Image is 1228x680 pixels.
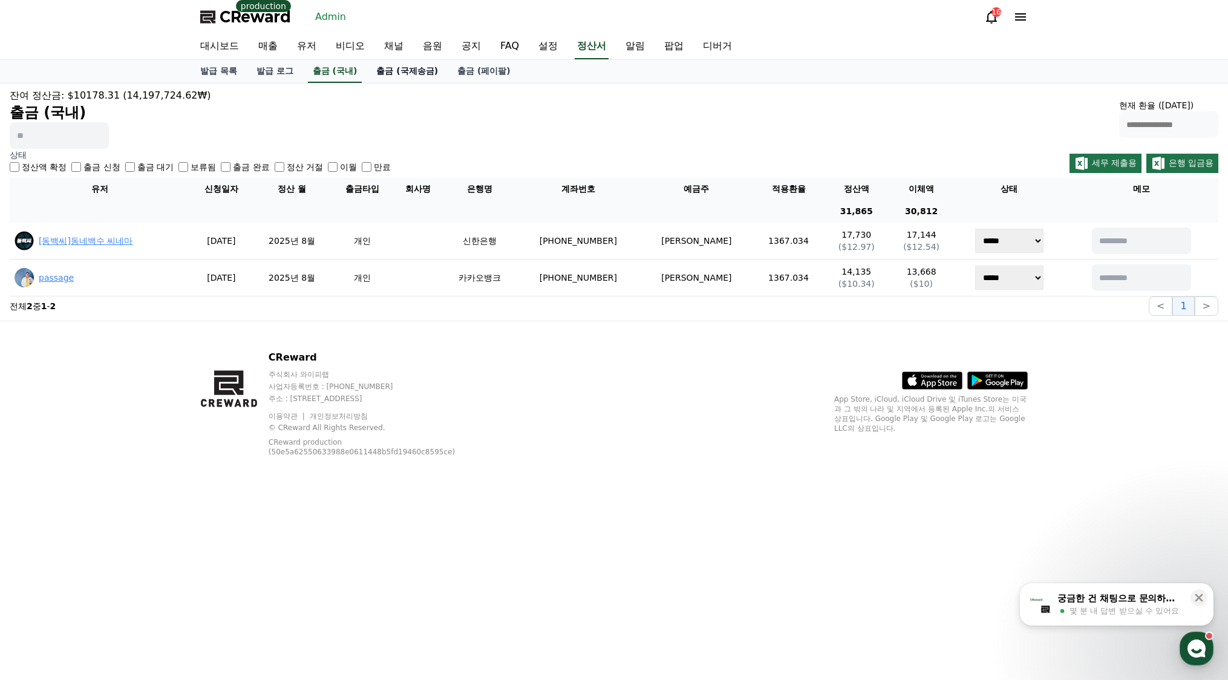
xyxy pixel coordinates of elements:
[287,161,323,173] label: 정산 거절
[326,34,374,59] a: 비디오
[829,278,884,290] p: ($10.34)
[15,268,34,287] img: ACg8ocJPW1coX9S_6_R3jc0sOFmBaQt-bk02LvM1dzCsXgQgkbxkwsY=s96-c
[308,60,362,83] a: 출금 (국내)
[15,231,34,250] img: ACg8ocI95IIIArye9aZupvn4QviUz7E_SwzsAWaQ6VIvTNHmSA-iL1k=s96-c
[1172,296,1194,316] button: 1
[252,260,332,296] td: 2025년 8월
[156,384,232,414] a: 설정
[269,394,481,404] p: 주소 : [STREET_ADDRESS]
[1119,99,1218,111] p: 현재 환율 ([DATE])
[393,178,443,200] th: 회사명
[269,412,307,420] a: 이용약관
[269,370,481,379] p: 주식회사 와이피랩
[191,34,249,59] a: 대시보드
[68,90,211,101] span: $10178.31 (14,197,724.62₩)
[252,178,332,200] th: 정산 월
[249,34,287,59] a: 매출
[984,10,999,24] a: 16
[834,394,1028,433] p: App Store, iCloud, iCloud Drive 및 iTunes Store는 미국과 그 밖의 나라 및 지역에서 등록된 Apple Inc.의 서비스 상표입니다. Goo...
[80,384,156,414] a: 대화
[367,60,448,83] a: 출금 (국제송금)
[829,241,884,253] p: ($12.97)
[10,178,191,200] th: 유저
[269,350,481,365] p: CReward
[137,161,174,173] label: 출금 대기
[655,34,693,59] a: 팝업
[22,161,67,173] label: 정산액 확정
[753,223,824,260] td: 1367.034
[753,260,824,296] td: 1367.034
[331,260,393,296] td: 개인
[310,412,368,420] a: 개인정보처리방침
[191,223,252,260] td: [DATE]
[191,60,247,83] a: 발급 목록
[374,34,413,59] a: 채널
[191,161,216,173] label: 보류됨
[413,34,452,59] a: 음원
[443,260,517,296] td: 카카오뱅크
[529,34,567,59] a: 설정
[1092,158,1137,168] span: 세무 제출용
[191,260,252,296] td: [DATE]
[200,7,291,27] a: CReward
[443,178,517,200] th: 은행명
[640,260,753,296] td: [PERSON_NAME]
[41,301,47,311] strong: 1
[893,266,949,278] p: 13,668
[10,149,391,161] p: 상태
[331,178,393,200] th: 출금타입
[269,437,462,457] p: CReward production (50e5a62550633988e0611448b5fd19460c8595ce)
[893,278,949,290] p: ($10)
[287,34,326,59] a: 유저
[50,301,56,311] strong: 2
[269,423,481,433] p: © CReward All Rights Reserved.
[1195,296,1218,316] button: >
[889,178,953,200] th: 이체액
[38,402,45,411] span: 홈
[1146,154,1218,173] button: 은행 입금용
[1149,296,1172,316] button: <
[893,229,949,241] p: 17,144
[269,382,481,391] p: 사업자등록번호 : [PHONE_NUMBER]
[640,223,753,260] td: [PERSON_NAME]
[693,34,742,59] a: 디버거
[10,90,64,101] span: 잔여 정산금:
[829,266,884,278] p: 14,135
[640,178,753,200] th: 예금주
[616,34,655,59] a: 알림
[39,273,74,283] a: passage
[187,402,201,411] span: 설정
[452,34,491,59] a: 공지
[310,7,351,27] a: Admin
[954,178,1064,200] th: 상태
[829,229,884,241] p: 17,730
[824,178,889,200] th: 정산액
[374,161,391,173] label: 만료
[83,161,120,173] label: 출금 신청
[10,103,211,122] h2: 출금 (국내)
[517,223,640,260] td: [PHONE_NUMBER]
[443,223,517,260] td: 신한은행
[448,60,520,83] a: 출금 (페이팔)
[1064,178,1218,200] th: 메모
[252,223,332,260] td: 2025년 8월
[753,178,824,200] th: 적용환율
[829,205,884,218] p: 31,865
[191,178,252,200] th: 신청일자
[575,34,609,59] a: 정산서
[517,260,640,296] td: [PHONE_NUMBER]
[1070,154,1141,173] button: 세무 제출용
[893,205,949,218] p: 30,812
[893,241,949,253] p: ($12.54)
[340,161,357,173] label: 이월
[111,402,125,412] span: 대화
[233,161,269,173] label: 출금 완료
[247,60,303,83] a: 발급 로그
[491,34,529,59] a: FAQ
[39,236,132,246] a: [동백씨]동네백수 씨네마
[1169,158,1213,168] span: 은행 입금용
[27,301,33,311] strong: 2
[991,7,1001,17] div: 16
[4,384,80,414] a: 홈
[517,178,640,200] th: 계좌번호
